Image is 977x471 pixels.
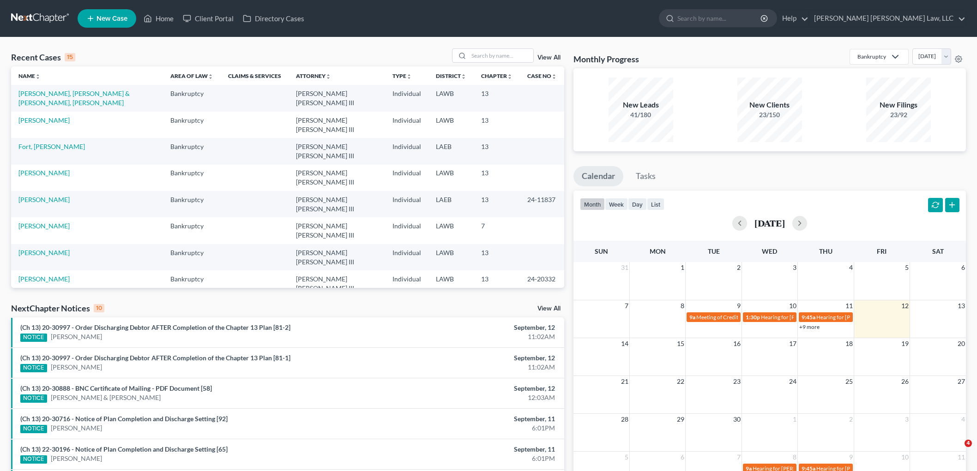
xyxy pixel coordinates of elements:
[877,247,887,255] span: Fri
[788,376,797,387] span: 24
[960,414,966,425] span: 4
[677,10,762,27] input: Search by name...
[18,275,70,283] a: [PERSON_NAME]
[20,364,47,372] div: NOTICE
[289,217,385,244] td: [PERSON_NAME] [PERSON_NAME] III
[900,376,910,387] span: 26
[51,332,102,341] a: [PERSON_NAME]
[537,305,561,312] a: View All
[816,314,937,321] span: Hearing for [PERSON_NAME] & [PERSON_NAME]
[474,270,520,297] td: 13
[163,138,221,164] td: Bankruptcy
[461,74,466,79] i: unfold_more
[474,138,520,164] td: 13
[957,338,966,349] span: 20
[737,110,802,119] div: 23/150
[392,72,412,79] a: Typeunfold_more
[627,166,664,186] a: Tasks
[609,100,673,110] div: New Leads
[848,452,854,463] span: 9
[680,300,685,311] span: 8
[18,196,70,203] a: [PERSON_NAME]
[792,452,797,463] span: 8
[383,393,555,402] div: 12:03AM
[289,112,385,138] td: [PERSON_NAME] [PERSON_NAME] III
[20,415,228,423] a: (Ch 13) 20-30716 - Notice of Plan Completion and Discharge Setting [92]
[680,262,685,273] span: 1
[383,323,555,332] div: September, 12
[383,363,555,372] div: 11:02AM
[221,66,289,85] th: Claims & Services
[573,166,623,186] a: Calendar
[474,191,520,217] td: 13
[20,445,228,453] a: (Ch 13) 22-30196 - Notice of Plan Completion and Discharge Setting [65]
[436,72,466,79] a: Districtunfold_more
[20,455,47,464] div: NOTICE
[732,338,742,349] span: 16
[18,72,41,79] a: Nameunfold_more
[624,452,629,463] span: 5
[385,270,428,297] td: Individual
[848,414,854,425] span: 2
[18,143,85,150] a: Fort, [PERSON_NAME]
[960,262,966,273] span: 6
[932,247,944,255] span: Sat
[520,191,564,217] td: 24-11837
[620,338,629,349] span: 14
[163,165,221,191] td: Bankruptcy
[20,334,47,342] div: NOTICE
[383,353,555,363] div: September, 12
[18,249,70,256] a: [PERSON_NAME]
[428,165,474,191] td: LAWB
[792,414,797,425] span: 1
[754,218,785,228] h2: [DATE]
[474,217,520,244] td: 7
[20,384,212,392] a: (Ch 13) 20-30888 - BNC Certificate of Mailing - PDF Document [58]
[792,262,797,273] span: 3
[18,169,70,177] a: [PERSON_NAME]
[51,393,161,402] a: [PERSON_NAME] & [PERSON_NAME]
[289,165,385,191] td: [PERSON_NAME] [PERSON_NAME] III
[18,89,130,107] a: [PERSON_NAME], [PERSON_NAME] & [PERSON_NAME], [PERSON_NAME]
[746,314,760,321] span: 1:30p
[689,314,695,321] span: 9a
[289,85,385,111] td: [PERSON_NAME] [PERSON_NAME] III
[428,191,474,217] td: LAEB
[732,376,742,387] span: 23
[383,423,555,433] div: 6:01PM
[736,300,742,311] span: 9
[385,85,428,111] td: Individual
[737,100,802,110] div: New Clients
[18,116,70,124] a: [PERSON_NAME]
[385,191,428,217] td: Individual
[163,191,221,217] td: Bankruptcy
[844,376,854,387] span: 25
[428,244,474,270] td: LAWB
[736,262,742,273] span: 2
[11,52,75,63] div: Recent Cases
[385,244,428,270] td: Individual
[527,72,557,79] a: Case Nounfold_more
[65,53,75,61] div: 15
[20,354,290,362] a: (Ch 13) 20-30997 - Order Discharging Debtor AFTER Completion of the Chapter 13 Plan [81-1]
[620,414,629,425] span: 28
[628,198,647,210] button: day
[238,10,309,27] a: Directory Cases
[385,112,428,138] td: Individual
[620,376,629,387] span: 21
[900,300,910,311] span: 12
[680,452,685,463] span: 6
[383,454,555,463] div: 6:01PM
[609,110,673,119] div: 41/180
[946,440,968,462] iframe: Intercom live chat
[163,244,221,270] td: Bankruptcy
[474,165,520,191] td: 13
[20,394,47,403] div: NOTICE
[289,191,385,217] td: [PERSON_NAME] [PERSON_NAME] III
[957,376,966,387] span: 27
[900,452,910,463] span: 10
[819,247,832,255] span: Thu
[474,244,520,270] td: 13
[762,247,777,255] span: Wed
[383,414,555,423] div: September, 11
